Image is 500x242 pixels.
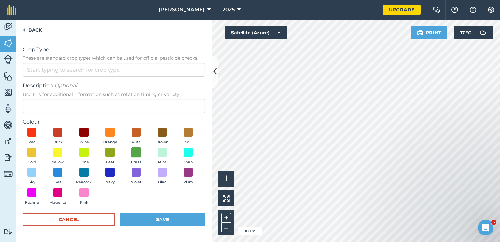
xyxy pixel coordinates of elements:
[49,128,67,145] button: Brick
[132,139,140,145] span: Rust
[225,26,287,39] button: Satellite (Azure)
[411,26,448,39] button: Print
[76,179,92,185] span: Peacock
[49,148,67,165] button: Yellow
[4,55,13,64] img: svg+xml;base64,PD94bWwgdmVyc2lvbj0iMS4wIiBlbmNvZGluZz0idXRmLTgiPz4KPCEtLSBHZW5lcmF0b3I6IEFkb2JlIE...
[127,128,145,145] button: Rust
[218,171,234,187] button: i
[222,6,235,14] span: 2025
[120,213,205,226] button: Save
[101,128,119,145] button: Orange
[29,179,35,185] span: Sky
[225,174,227,183] span: i
[478,220,493,235] iframe: Intercom live chat
[75,188,93,205] button: Pink
[4,104,13,113] img: svg+xml;base64,PD94bWwgdmVyc2lvbj0iMS4wIiBlbmNvZGluZz0idXRmLTgiPz4KPCEtLSBHZW5lcmF0b3I6IEFkb2JlIE...
[470,6,476,14] img: svg+xml;base64,PHN2ZyB4bWxucz0iaHR0cDovL3d3dy53My5vcmcvMjAwMC9zdmciIHdpZHRoPSIxNyIgaGVpZ2h0PSIxNy...
[156,139,168,145] span: Brown
[75,128,93,145] button: Wine
[55,179,62,185] span: Sea
[23,213,115,226] button: Cancel
[23,63,205,77] input: Start typing to search for crop type
[221,223,231,232] button: –
[131,159,141,165] span: Grass
[23,26,26,34] img: svg+xml;base64,PHN2ZyB4bWxucz0iaHR0cDovL3d3dy53My5vcmcvMjAwMC9zdmciIHdpZHRoPSI5IiBoZWlnaHQ9IjI0Ii...
[52,159,64,165] span: Yellow
[103,139,117,145] span: Orange
[4,136,13,146] img: svg+xml;base64,PD94bWwgdmVyc2lvbj0iMS4wIiBlbmNvZGluZz0idXRmLTgiPz4KPCEtLSBHZW5lcmF0b3I6IEFkb2JlIE...
[106,159,114,165] span: Leaf
[4,38,13,48] img: svg+xml;base64,PHN2ZyB4bWxucz0iaHR0cDovL3d3dy53My5vcmcvMjAwMC9zdmciIHdpZHRoPSI1NiIgaGVpZ2h0PSI2MC...
[49,200,66,205] span: Magenta
[4,229,13,235] img: svg+xml;base64,PD94bWwgdmVyc2lvbj0iMS4wIiBlbmNvZGluZz0idXRmLTgiPz4KPCEtLSBHZW5lcmF0b3I6IEFkb2JlIE...
[179,168,197,185] button: Plum
[433,7,440,13] img: Two speech bubbles overlapping with the left bubble in the forefront
[4,87,13,97] img: svg+xml;base64,PHN2ZyB4bWxucz0iaHR0cDovL3d3dy53My5vcmcvMjAwMC9zdmciIHdpZHRoPSI1NiIgaGVpZ2h0PSI2MC...
[487,7,495,13] img: A cog icon
[159,6,205,14] span: [PERSON_NAME]
[127,168,145,185] button: Violet
[179,128,197,145] button: Soil
[23,55,205,61] span: These are standard crop types which can be used for official pesticide checks.
[49,168,67,185] button: Sea
[49,188,67,205] button: Magenta
[153,148,171,165] button: Mint
[79,139,89,145] span: Wine
[101,148,119,165] button: Leaf
[16,20,49,39] a: Back
[23,148,41,165] button: Gold
[477,26,490,39] img: svg+xml;base64,PD94bWwgdmVyc2lvbj0iMS4wIiBlbmNvZGluZz0idXRmLTgiPz4KPCEtLSBHZW5lcmF0b3I6IEFkb2JlIE...
[223,195,230,202] img: Four arrows, one pointing top left, one top right, one bottom right and the last bottom left
[23,188,41,205] button: Fuchsia
[4,120,13,130] img: svg+xml;base64,PD94bWwgdmVyc2lvbj0iMS4wIiBlbmNvZGluZz0idXRmLTgiPz4KPCEtLSBHZW5lcmF0b3I6IEFkb2JlIE...
[4,71,13,81] img: svg+xml;base64,PHN2ZyB4bWxucz0iaHR0cDovL3d3dy53My5vcmcvMjAwMC9zdmciIHdpZHRoPSI1NiIgaGVpZ2h0PSI2MC...
[7,5,16,15] img: fieldmargin Logo
[75,148,93,165] button: Lime
[184,159,193,165] span: Cyan
[53,139,63,145] span: Brick
[158,179,166,185] span: Lilac
[105,179,115,185] span: Navy
[25,200,39,205] span: Fuchsia
[79,159,89,165] span: Lime
[75,168,93,185] button: Peacock
[80,200,88,205] span: Pink
[4,22,13,32] img: svg+xml;base64,PD94bWwgdmVyc2lvbj0iMS4wIiBlbmNvZGluZz0idXRmLTgiPz4KPCEtLSBHZW5lcmF0b3I6IEFkb2JlIE...
[127,148,145,165] button: Grass
[158,159,166,165] span: Mint
[451,7,459,13] img: A question mark icon
[23,91,205,98] span: Use this for additional information such as rotation timing or variety
[28,139,36,145] span: Red
[153,168,171,185] button: Lilac
[185,139,191,145] span: Soil
[54,83,77,89] em: Optional
[23,118,205,126] label: Colour
[23,82,205,90] span: Description
[4,169,13,178] img: svg+xml;base64,PD94bWwgdmVyc2lvbj0iMS4wIiBlbmNvZGluZz0idXRmLTgiPz4KPCEtLSBHZW5lcmF0b3I6IEFkb2JlIE...
[491,220,496,225] span: 5
[460,26,471,39] span: 17 ° C
[4,153,13,162] img: svg+xml;base64,PD94bWwgdmVyc2lvbj0iMS4wIiBlbmNvZGluZz0idXRmLTgiPz4KPCEtLSBHZW5lcmF0b3I6IEFkb2JlIE...
[183,179,193,185] span: Plum
[23,128,41,145] button: Red
[417,29,423,37] img: svg+xml;base64,PHN2ZyB4bWxucz0iaHR0cDovL3d3dy53My5vcmcvMjAwMC9zdmciIHdpZHRoPSIxOSIgaGVpZ2h0PSIyNC...
[383,5,421,15] a: Upgrade
[23,168,41,185] button: Sky
[101,168,119,185] button: Navy
[28,159,36,165] span: Gold
[131,179,142,185] span: Violet
[153,128,171,145] button: Brown
[23,46,205,53] span: Crop Type
[221,213,231,223] button: +
[179,148,197,165] button: Cyan
[454,26,493,39] button: 17 °C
